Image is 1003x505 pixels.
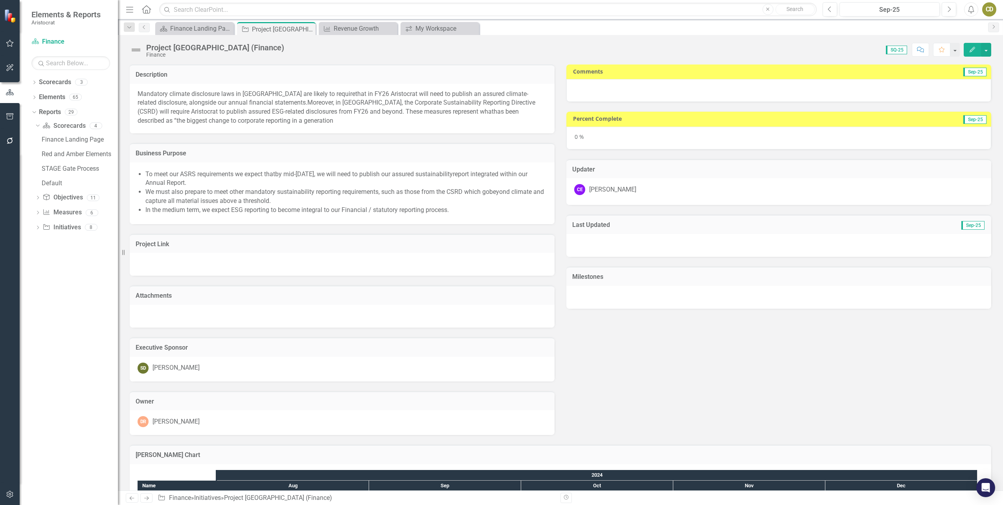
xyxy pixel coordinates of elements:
[982,2,996,17] button: CD
[886,46,907,54] span: SQ-25
[521,481,673,491] div: Oct
[31,19,101,26] small: Aristocrat
[573,116,851,122] h3: Percent Complete
[145,188,547,206] p: ​
[159,3,817,17] input: Search ClearPoint...
[86,209,98,216] div: 6
[673,481,825,491] div: Nov
[217,470,977,480] div: 2024
[42,151,118,158] div: Red and Amber Elements
[169,494,191,501] a: Finance
[252,24,314,34] div: Project [GEOGRAPHIC_DATA] (Finance)
[138,90,355,98] span: Mandatory climate disclosure laws in [GEOGRAPHIC_DATA] are likely to require
[572,273,985,280] h3: Milestones
[42,136,118,143] div: Finance Landing Page
[963,115,986,124] span: Sep-25
[775,4,815,15] button: Search
[136,344,549,351] h3: Executive Sponsor
[136,452,985,459] h3: [PERSON_NAME] Chart
[145,170,547,188] p: ​
[334,24,395,33] div: Revenue Growth
[152,363,200,372] div: [PERSON_NAME]
[145,206,449,214] span: In the medium term, we expect ESG reporting to become integral to our Financial / statutory repor...
[589,185,636,194] div: [PERSON_NAME]
[138,99,535,115] span: Moreover, in [GEOGRAPHIC_DATA], the Corporate Sustainability Reporting Directive (CSRD) will requ...
[136,292,549,299] h3: Attachments
[146,52,284,58] div: Finance
[217,481,369,491] div: Aug
[321,24,395,33] a: Revenue Growth
[42,193,83,202] a: Objectives
[40,177,118,189] a: Default
[224,494,332,501] div: Project [GEOGRAPHIC_DATA] (Finance)
[786,6,803,12] span: Search
[138,490,216,501] div: Finance
[40,162,118,175] a: STAGE Gate Process
[4,9,18,23] img: ClearPoint Strategy
[136,150,549,157] h3: Business Purpose
[415,24,477,33] div: My Workspace
[40,147,118,160] a: Red and Amber Elements
[573,68,803,74] h3: Comments
[842,5,937,15] div: Sep-25
[158,494,555,503] div: » »
[90,122,102,129] div: 4
[157,24,232,33] a: Finance Landing Page
[40,133,118,146] a: Finance Landing Page
[976,478,995,497] div: Open Intercom Messenger
[825,481,977,491] div: Dec
[138,481,216,490] div: Name
[194,494,221,501] a: Initiatives
[369,481,521,491] div: Sep
[146,43,284,52] div: Project [GEOGRAPHIC_DATA] (Finance)
[152,417,200,426] div: [PERSON_NAME]
[145,170,275,178] span: To meet our ASRS requirements we expect that
[566,127,991,149] div: 0 %
[39,108,61,117] a: Reports
[87,194,99,201] div: 11
[136,398,549,405] h3: Owner
[31,10,101,19] span: Elements & Reports
[130,44,142,56] img: Not Defined
[31,56,110,70] input: Search Below...
[138,416,149,427] div: DR
[572,221,825,229] h3: Last Updated
[574,184,585,195] div: CE
[42,165,118,172] div: STAGE Gate Process
[39,78,71,87] a: Scorecards
[85,224,97,231] div: 8
[136,71,549,78] h3: Description
[65,109,77,115] div: 29
[963,68,986,76] span: Sep-25
[42,122,85,131] a: Scorecards
[145,188,489,195] span: We must also prepare to meet other mandatory sustainability reporting requirements, such as those...
[136,241,549,248] h3: Project Link
[572,166,985,173] h3: Updater
[42,180,118,187] div: Default
[42,208,81,217] a: Measures
[31,37,110,46] a: Finance
[145,490,162,501] div: Finance
[138,490,216,501] div: Task: Finance Start date: 2024-08-30 End date: 2024-08-31
[75,79,88,86] div: 3
[170,24,232,33] div: Finance Landing Page
[39,93,65,102] a: Elements
[961,221,985,230] span: Sep-25
[42,223,81,232] a: Initiatives
[138,363,149,374] div: SD
[840,2,940,17] button: Sep-25
[402,24,477,33] a: My Workspace
[69,94,82,101] div: 65
[275,170,453,178] span: by mid-[DATE], we will need to publish our assured sustainability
